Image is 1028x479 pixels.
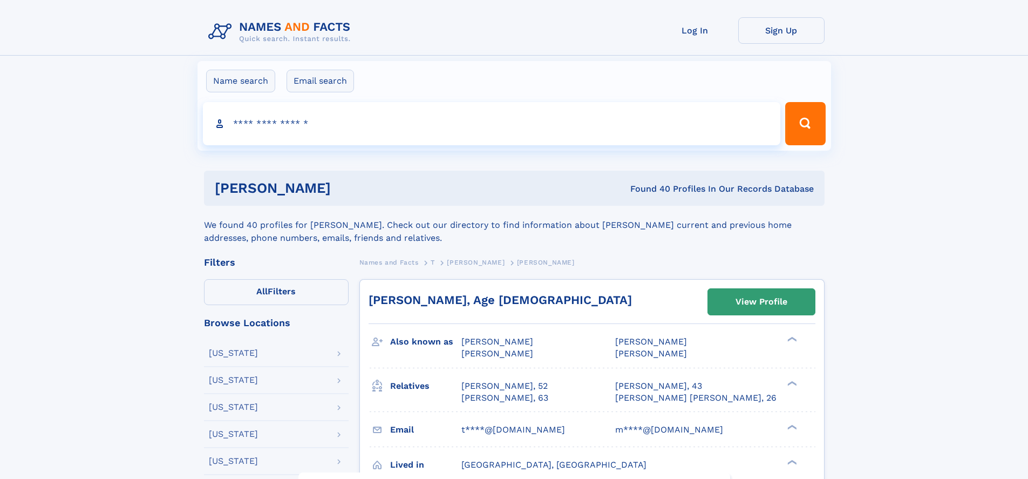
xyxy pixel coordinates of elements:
label: Name search [206,70,275,92]
span: [PERSON_NAME] [517,259,575,266]
h1: [PERSON_NAME] [215,181,481,195]
input: search input [203,102,781,145]
span: [PERSON_NAME] [615,336,687,347]
div: [US_STATE] [209,349,258,357]
a: [PERSON_NAME], 52 [461,380,548,392]
a: View Profile [708,289,815,315]
div: [US_STATE] [209,457,258,465]
h3: Email [390,421,461,439]
div: Found 40 Profiles In Our Records Database [480,183,814,195]
a: [PERSON_NAME] [447,255,505,269]
a: Log In [652,17,738,44]
span: T [431,259,435,266]
div: [US_STATE] [209,430,258,438]
label: Filters [204,279,349,305]
a: [PERSON_NAME], 63 [461,392,548,404]
a: Names and Facts [359,255,419,269]
a: Sign Up [738,17,825,44]
h3: Lived in [390,456,461,474]
a: [PERSON_NAME] [PERSON_NAME], 26 [615,392,777,404]
div: [US_STATE] [209,376,258,384]
a: [PERSON_NAME], Age [DEMOGRAPHIC_DATA] [369,293,632,307]
div: ❯ [785,380,798,387]
span: [PERSON_NAME] [461,336,533,347]
div: We found 40 profiles for [PERSON_NAME]. Check out our directory to find information about [PERSON... [204,206,825,245]
button: Search Button [785,102,825,145]
a: [PERSON_NAME], 43 [615,380,702,392]
span: [PERSON_NAME] [461,348,533,359]
span: [GEOGRAPHIC_DATA], [GEOGRAPHIC_DATA] [461,460,646,470]
h3: Also known as [390,333,461,351]
div: [US_STATE] [209,403,258,411]
div: ❯ [785,423,798,430]
span: [PERSON_NAME] [447,259,505,266]
label: Email search [287,70,354,92]
span: [PERSON_NAME] [615,348,687,359]
div: View Profile [736,289,787,314]
div: Browse Locations [204,318,349,328]
h3: Relatives [390,377,461,395]
img: Logo Names and Facts [204,17,359,46]
div: Filters [204,258,349,267]
div: ❯ [785,336,798,343]
a: T [431,255,435,269]
span: All [256,286,268,296]
div: ❯ [785,458,798,465]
